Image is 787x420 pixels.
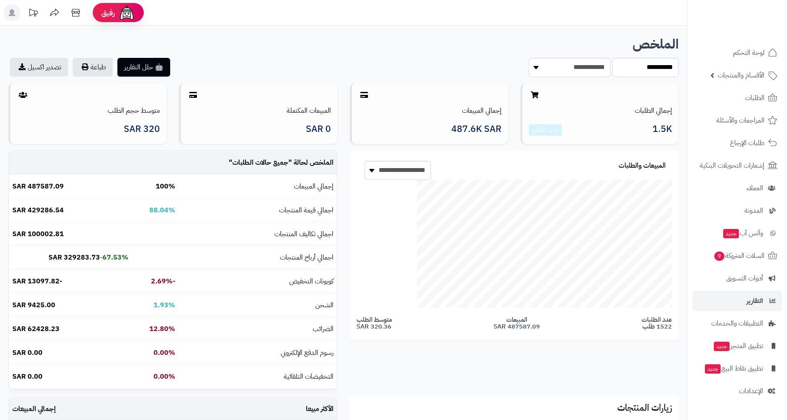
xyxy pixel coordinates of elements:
[179,175,337,198] td: إجمالي المبيعات
[12,348,43,358] b: 0.00 SAR
[693,133,782,153] a: طلبات الإرجاع
[723,229,739,238] span: جديد
[149,205,175,215] b: 88.04%
[151,276,175,286] b: -2.69%
[642,316,672,330] span: عدد الطلبات 1522 طلب
[12,300,55,310] b: 9425.00 SAR
[693,336,782,356] a: تطبيق المتجرجديد
[179,317,337,341] td: الضرائب
[693,381,782,401] a: الإعدادات
[154,371,175,382] b: 0.00%
[9,246,132,269] td: -
[124,124,160,134] span: 320 SAR
[693,268,782,289] a: أدوات التسويق
[711,317,763,329] span: التطبيقات والخدمات
[179,223,337,246] td: اجمالي تكاليف المنتجات
[722,227,763,239] span: وآتس آب
[179,246,337,269] td: اجمالي أرباح المنتجات
[179,365,337,389] td: التخفيضات التلقائية
[739,385,763,397] span: الإعدادات
[693,178,782,198] a: العملاء
[117,58,170,77] button: 🤖 حلل التقارير
[733,47,764,59] span: لوحة التحكم
[705,364,721,374] span: جديد
[693,358,782,379] a: تطبيق نقاط البيعجديد
[713,250,764,262] span: السلات المتروكة
[693,155,782,176] a: إشعارات التحويلات البنكية
[179,151,337,174] td: الملخص لحالة " "
[693,88,782,108] a: الطلبات
[154,348,175,358] b: 0.00%
[718,69,764,81] span: الأقسام والمنتجات
[714,342,730,351] span: جديد
[635,106,672,116] a: إجمالي الطلبات
[704,363,763,374] span: تطبيق نقاط البيع
[747,295,763,307] span: التقارير
[451,124,502,134] span: 487.6K SAR
[108,106,160,116] a: متوسط حجم الطلب
[232,157,288,168] span: جميع حالات الطلبات
[744,205,763,217] span: المدونة
[103,252,128,263] b: 67.53%
[287,106,331,116] a: المبيعات المكتملة
[462,106,502,116] a: إجمالي المبيعات
[179,341,337,365] td: رسوم الدفع الإلكتروني
[693,313,782,334] a: التطبيقات والخدمات
[693,246,782,266] a: السلات المتروكة9
[12,205,64,215] b: 429286.54 SAR
[532,126,559,134] a: عرض التقارير
[693,200,782,221] a: المدونة
[73,58,113,77] button: طباعة
[12,371,43,382] b: 0.00 SAR
[730,137,764,149] span: طلبات الإرجاع
[179,294,337,317] td: الشحن
[693,291,782,311] a: التقارير
[493,316,540,330] span: المبيعات 487587.09 SAR
[633,34,679,54] b: الملخص
[745,92,764,104] span: الطلبات
[12,181,64,191] b: 487587.09 SAR
[10,58,68,77] a: تصدير اكسيل
[693,223,782,243] a: وآتس آبجديد
[101,8,115,18] span: رفيق
[12,229,64,239] b: 100002.81 SAR
[619,162,666,170] h3: المبيعات والطلبات
[48,252,100,263] b: 329283.73 SAR
[23,4,44,23] a: تحديثات المنصة
[179,199,337,222] td: اجمالي قيمة المنتجات
[747,182,763,194] span: العملاء
[716,114,764,126] span: المراجعات والأسئلة
[12,276,62,286] b: -13097.82 SAR
[713,340,763,352] span: تطبيق المتجر
[700,160,764,171] span: إشعارات التحويلات البنكية
[149,324,175,334] b: 12.80%
[306,124,331,134] span: 0 SAR
[693,43,782,63] a: لوحة التحكم
[156,181,175,191] b: 100%
[356,316,392,330] span: متوسط الطلب 320.36 SAR
[12,324,60,334] b: 62428.23 SAR
[714,251,724,261] span: 9
[693,110,782,131] a: المراجعات والأسئلة
[726,272,763,284] span: أدوات التسويق
[179,270,337,293] td: كوبونات التخفيض
[154,300,175,310] b: 1.93%
[653,124,672,136] span: 1.5K
[356,403,673,413] h3: زيارات المنتجات
[118,4,135,21] img: ai-face.png
[729,24,779,42] img: logo-2.png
